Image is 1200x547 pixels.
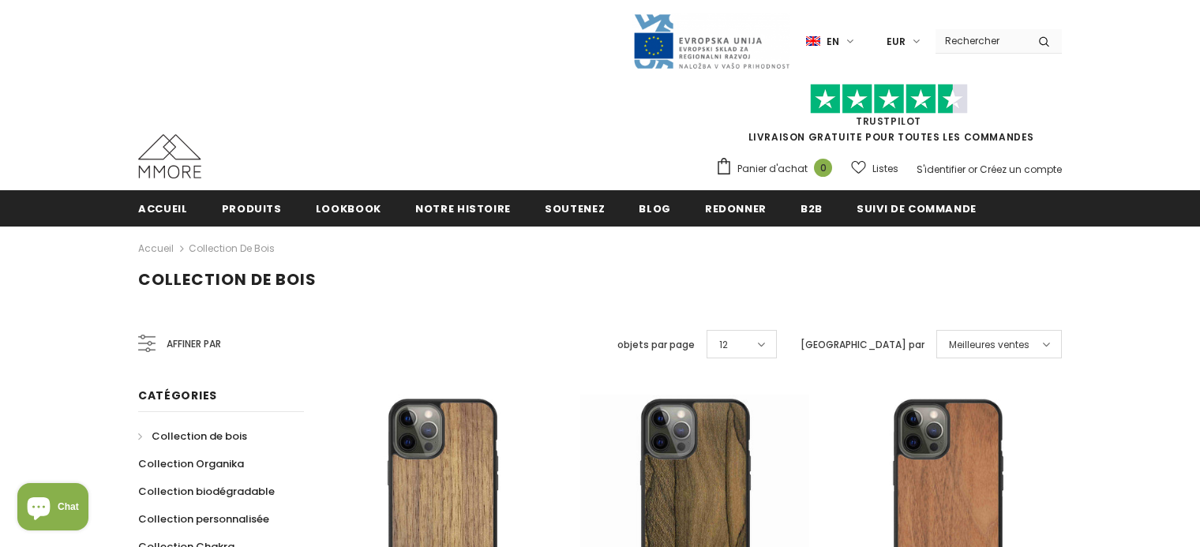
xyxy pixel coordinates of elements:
[138,134,201,178] img: Cas MMORE
[138,478,275,505] a: Collection biodégradable
[980,163,1062,176] a: Créez un compte
[856,114,921,128] a: TrustPilot
[801,337,924,353] label: [GEOGRAPHIC_DATA] par
[138,201,188,216] span: Accueil
[715,157,840,181] a: Panier d'achat 0
[719,337,728,353] span: 12
[545,201,605,216] span: soutenez
[810,84,968,114] img: Faites confiance aux étoiles pilotes
[639,190,671,226] a: Blog
[827,34,839,50] span: en
[152,429,247,444] span: Collection de bois
[814,159,832,177] span: 0
[316,201,381,216] span: Lookbook
[138,388,217,403] span: Catégories
[138,456,244,471] span: Collection Organika
[138,190,188,226] a: Accueil
[13,483,93,534] inbox-online-store-chat: Shopify online store chat
[222,201,282,216] span: Produits
[138,422,247,450] a: Collection de bois
[415,201,511,216] span: Notre histoire
[857,201,977,216] span: Suivi de commande
[138,239,174,258] a: Accueil
[415,190,511,226] a: Notre histoire
[632,13,790,70] img: Javni Razpis
[138,505,269,533] a: Collection personnalisée
[737,161,808,177] span: Panier d'achat
[887,34,906,50] span: EUR
[138,484,275,499] span: Collection biodégradable
[639,201,671,216] span: Blog
[801,201,823,216] span: B2B
[617,337,695,353] label: objets par page
[222,190,282,226] a: Produits
[715,91,1062,144] span: LIVRAISON GRATUITE POUR TOUTES LES COMMANDES
[138,450,244,478] a: Collection Organika
[806,35,820,48] img: i-lang-1.png
[968,163,977,176] span: or
[167,335,221,353] span: Affiner par
[138,268,317,290] span: Collection de bois
[545,190,605,226] a: soutenez
[872,161,898,177] span: Listes
[936,29,1026,52] input: Search Site
[949,337,1029,353] span: Meilleures ventes
[801,190,823,226] a: B2B
[138,511,269,526] span: Collection personnalisée
[851,155,898,182] a: Listes
[917,163,966,176] a: S'identifier
[632,34,790,47] a: Javni Razpis
[705,190,767,226] a: Redonner
[316,190,381,226] a: Lookbook
[705,201,767,216] span: Redonner
[857,190,977,226] a: Suivi de commande
[189,242,275,255] a: Collection de bois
